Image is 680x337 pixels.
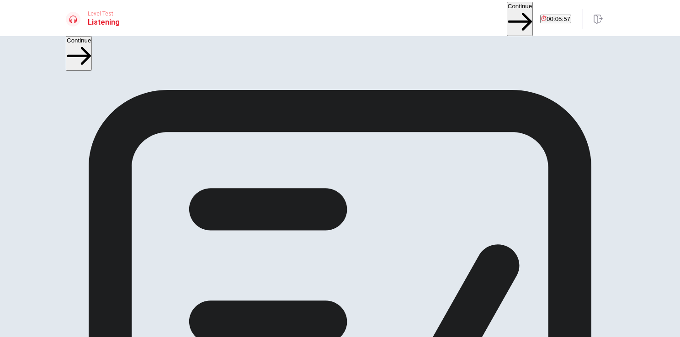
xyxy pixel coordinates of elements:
span: Level Test [88,11,120,17]
button: Continue [507,2,533,36]
button: 00:05:57 [540,15,571,23]
button: Continue [66,36,92,70]
h1: Listening [88,17,120,28]
span: 00:05:57 [547,16,570,22]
